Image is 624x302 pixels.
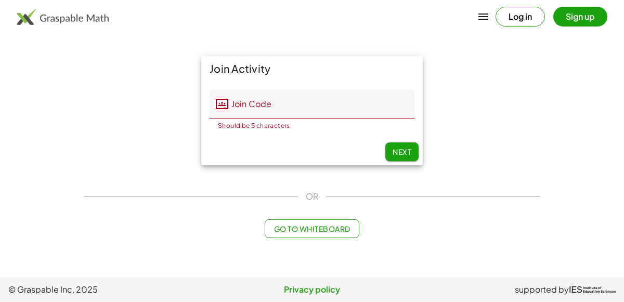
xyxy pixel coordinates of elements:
span: Go to Whiteboard [274,224,350,233]
button: Sign up [553,7,607,27]
span: Institute of Education Sciences [583,286,616,294]
span: OR [306,190,318,203]
span: Next [393,147,411,156]
a: Privacy policy [211,283,413,296]
a: IESInstitute ofEducation Sciences [569,283,616,296]
div: Join Activity [201,56,423,81]
span: IES [569,285,582,295]
button: Go to Whiteboard [265,219,359,238]
button: Next [385,142,419,161]
div: Should be 5 characters. [218,123,406,129]
span: © Graspable Inc, 2025 [8,283,211,296]
button: Log in [496,7,545,27]
span: supported by [515,283,569,296]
